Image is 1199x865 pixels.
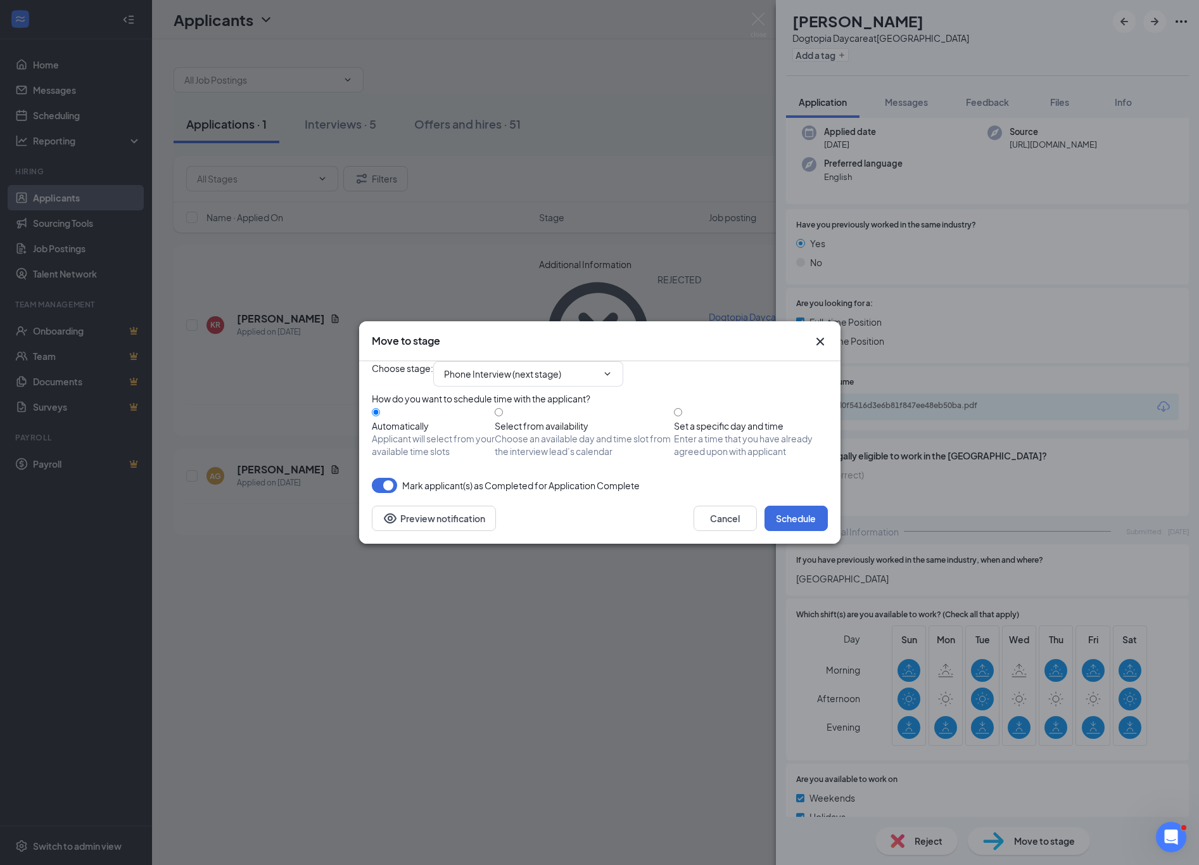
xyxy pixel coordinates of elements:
svg: Cross [813,334,828,349]
div: Automatically [372,420,495,432]
div: How do you want to schedule time with the applicant? [372,392,828,406]
svg: Eye [383,511,398,526]
div: Set a specific day and time [674,420,827,432]
div: Select from availability [495,420,675,432]
iframe: Intercom live chat [1156,822,1186,852]
span: Choose an available day and time slot from the interview lead’s calendar [495,432,675,458]
span: Enter a time that you have already agreed upon with applicant [674,432,827,458]
button: Preview notificationEye [372,506,496,531]
span: Choose stage : [372,361,433,387]
svg: ChevronDown [602,369,612,379]
button: Schedule [764,506,828,531]
span: Mark applicant(s) as Completed for Application Complete [402,478,640,493]
button: Cancel [694,506,757,531]
button: Close [813,334,828,349]
h3: Move to stage [372,334,440,348]
span: Applicant will select from your available time slots [372,432,495,458]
